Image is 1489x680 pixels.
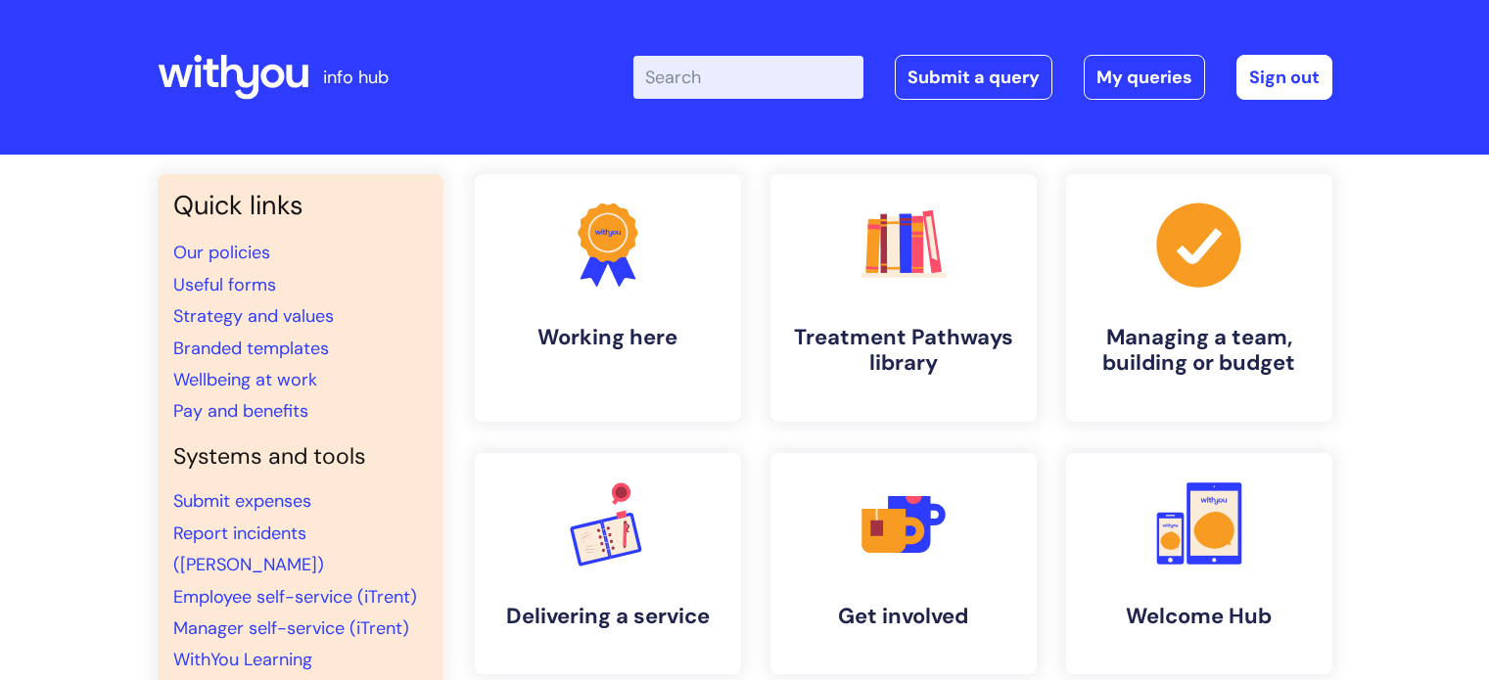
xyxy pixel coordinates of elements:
a: Pay and benefits [173,399,308,423]
a: Employee self-service (iTrent) [173,585,417,609]
a: Branded templates [173,337,329,360]
div: | - [633,55,1332,100]
a: WithYou Learning [173,648,312,671]
h4: Get involved [786,604,1021,629]
h3: Quick links [173,190,428,221]
h4: Managing a team, building or budget [1082,325,1317,377]
h4: Treatment Pathways library [786,325,1021,377]
h4: Welcome Hub [1082,604,1317,629]
a: Report incidents ([PERSON_NAME]) [173,521,324,576]
a: Useful forms [173,273,276,296]
a: Managing a team, building or budget [1066,174,1332,422]
p: info hub [323,62,389,93]
h4: Systems and tools [173,443,428,471]
h4: Delivering a service [490,604,725,629]
a: Sign out [1236,55,1332,100]
h4: Working here [490,325,725,350]
a: Welcome Hub [1066,453,1332,674]
a: Treatment Pathways library [770,174,1037,422]
a: Delivering a service [475,453,741,674]
a: Manager self-service (iTrent) [173,616,409,640]
a: Strategy and values [173,304,334,328]
a: Our policies [173,241,270,264]
a: My queries [1084,55,1205,100]
a: Working here [475,174,741,422]
a: Wellbeing at work [173,368,317,391]
a: Get involved [770,453,1037,674]
a: Submit expenses [173,489,311,513]
input: Search [633,56,863,99]
a: Submit a query [895,55,1052,100]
